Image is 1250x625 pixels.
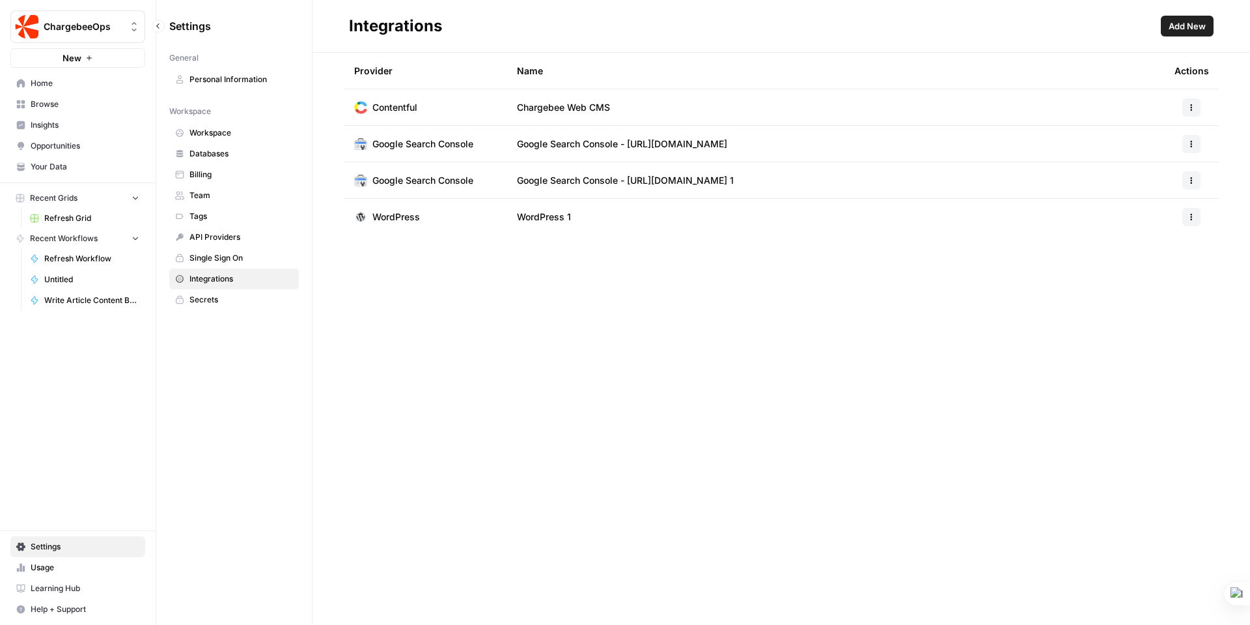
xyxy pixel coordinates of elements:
span: Workspace [169,106,211,117]
a: Team [169,185,299,206]
span: Chargebee Web CMS [517,101,610,114]
img: Google Search Console [354,174,367,187]
a: Single Sign On [169,248,299,269]
span: Home [31,78,139,89]
a: API Providers [169,227,299,248]
span: Google Search Console - [URL][DOMAIN_NAME] [517,138,727,151]
a: Workspace [169,123,299,143]
a: Browse [10,94,145,115]
img: Google Search Console [354,138,367,151]
div: Actions [1174,53,1209,89]
span: General [169,52,199,64]
button: Recent Grids [10,188,145,208]
span: Recent Workflows [30,233,98,244]
a: Your Data [10,156,145,177]
a: Billing [169,164,299,185]
span: Contentful [372,101,417,114]
a: Insights [10,115,145,136]
span: Untitled [44,274,139,285]
a: Databases [169,143,299,164]
span: Browse [31,98,139,110]
span: Workspace [189,127,293,139]
span: Tags [189,211,293,222]
span: Write Article Content Brief [44,295,139,306]
button: Help + Support [10,599,145,620]
span: Google Search Console - [URL][DOMAIN_NAME] 1 [517,174,734,187]
span: Opportunities [31,140,139,152]
a: Untitled [24,269,145,290]
span: Add New [1169,20,1206,33]
div: Integrations [349,16,442,36]
span: Settings [31,541,139,553]
span: Single Sign On [189,252,293,264]
a: Write Article Content Brief [24,290,145,311]
button: New [10,48,145,68]
a: Home [10,73,145,94]
span: Learning Hub [31,583,139,594]
a: Learning Hub [10,578,145,599]
span: Databases [189,148,293,160]
img: ChargebeeOps Logo [15,15,38,38]
span: Refresh Workflow [44,253,139,265]
span: Refresh Grid [44,212,139,224]
button: Recent Workflows [10,229,145,248]
button: Add New [1161,16,1214,36]
a: Integrations [169,269,299,289]
span: Secrets [189,294,293,306]
span: Insights [31,119,139,131]
img: WordPress [354,211,367,224]
span: WordPress [372,211,420,224]
span: ChargebeeOps [44,20,122,33]
a: Refresh Workflow [24,248,145,269]
span: New [62,51,81,65]
div: Name [517,53,1154,89]
span: Billing [189,169,293,181]
span: Help + Support [31,603,139,615]
span: Your Data [31,161,139,173]
a: Settings [10,536,145,557]
a: Opportunities [10,136,145,156]
span: Google Search Console [372,174,473,187]
a: Secrets [169,289,299,310]
span: Team [189,190,293,201]
a: Refresh Grid [24,208,145,229]
span: Personal Information [189,74,293,85]
a: Usage [10,557,145,578]
span: Recent Grids [30,192,77,204]
a: Personal Information [169,69,299,90]
a: Tags [169,206,299,227]
span: Settings [169,18,211,34]
span: Usage [31,562,139,574]
span: WordPress 1 [517,211,571,224]
button: Workspace: ChargebeeOps [10,10,145,43]
span: Google Search Console [372,138,473,151]
span: API Providers [189,231,293,243]
span: Integrations [189,273,293,285]
div: Provider [354,53,393,89]
img: Contentful [354,101,367,114]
